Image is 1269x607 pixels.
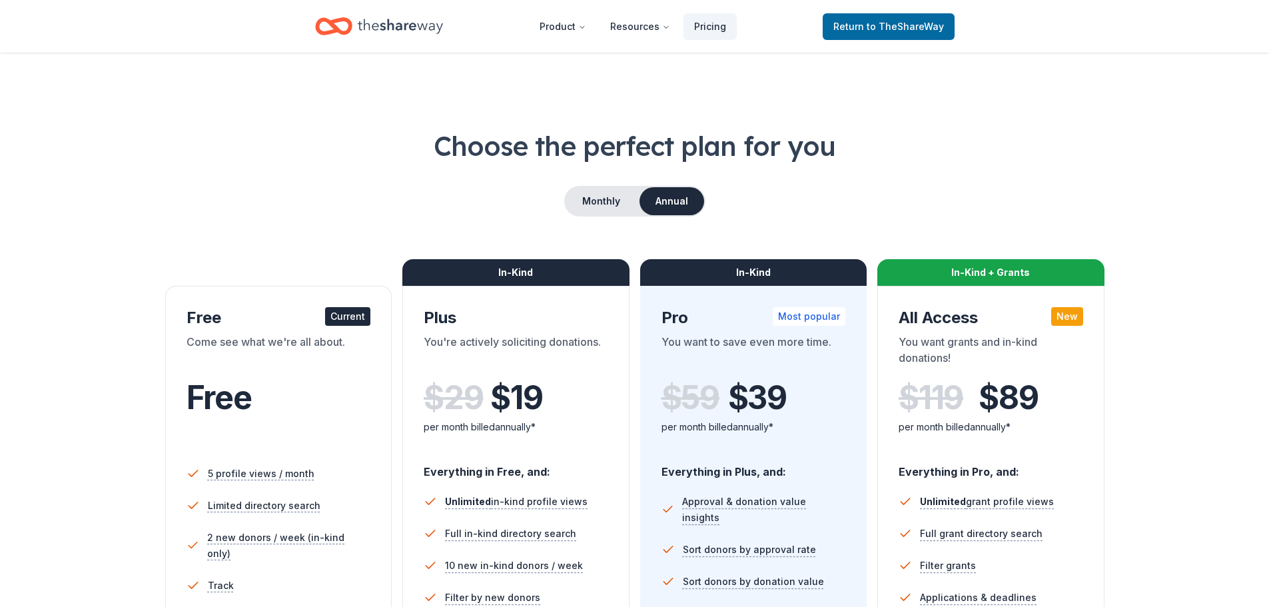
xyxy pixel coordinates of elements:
[207,530,370,562] span: 2 new donors / week (in-kind only)
[325,307,370,326] div: Current
[639,187,704,215] button: Annual
[682,494,845,526] span: Approval & donation value insights
[661,452,846,480] div: Everything in Plus, and:
[424,334,608,371] div: You're actively soliciting donations.
[187,378,252,417] span: Free
[823,13,955,40] a: Returnto TheShareWay
[899,307,1083,328] div: All Access
[53,127,1216,165] h1: Choose the perfect plan for you
[208,498,320,514] span: Limited directory search
[899,452,1083,480] div: Everything in Pro, and:
[1051,307,1083,326] div: New
[920,496,1054,507] span: grant profile views
[920,526,1043,542] span: Full grant directory search
[920,558,976,574] span: Filter grants
[187,334,371,371] div: Come see what we're all about.
[424,419,608,435] div: per month billed annually*
[979,379,1038,416] span: $ 89
[402,259,630,286] div: In-Kind
[187,307,371,328] div: Free
[728,379,787,416] span: $ 39
[661,334,846,371] div: You want to save even more time.
[445,590,540,606] span: Filter by new donors
[661,307,846,328] div: Pro
[208,578,234,594] span: Track
[877,259,1104,286] div: In-Kind + Grants
[640,259,867,286] div: In-Kind
[315,11,443,42] a: Home
[920,590,1037,606] span: Applications & deadlines
[208,466,314,482] span: 5 profile views / month
[683,13,737,40] a: Pricing
[773,307,845,326] div: Most popular
[566,187,637,215] button: Monthly
[529,11,737,42] nav: Main
[424,452,608,480] div: Everything in Free, and:
[833,19,944,35] span: Return
[899,419,1083,435] div: per month billed annually*
[683,574,824,590] span: Sort donors by donation value
[683,542,816,558] span: Sort donors by approval rate
[445,526,576,542] span: Full in-kind directory search
[867,21,944,32] span: to TheShareWay
[445,558,583,574] span: 10 new in-kind donors / week
[899,334,1083,371] div: You want grants and in-kind donations!
[920,496,966,507] span: Unlimited
[424,307,608,328] div: Plus
[600,13,681,40] button: Resources
[661,419,846,435] div: per month billed annually*
[445,496,491,507] span: Unlimited
[490,379,542,416] span: $ 19
[529,13,597,40] button: Product
[445,496,588,507] span: in-kind profile views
